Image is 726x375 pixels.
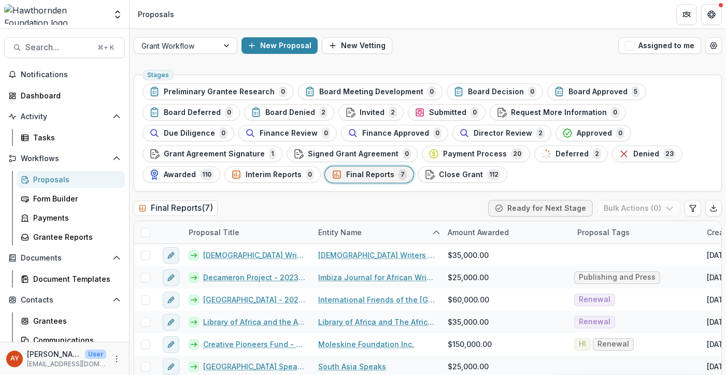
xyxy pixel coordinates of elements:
[389,107,397,118] span: 2
[418,166,507,183] button: Close Grant112
[33,132,117,143] div: Tasks
[618,37,701,54] button: Assigned to me
[432,228,440,237] svg: sorted ascending
[33,174,117,185] div: Proposals
[246,170,302,179] span: Interim Reports
[241,37,318,54] button: New Proposal
[21,70,121,79] span: Notifications
[616,127,624,139] span: 0
[571,221,701,243] div: Proposal Tags
[488,200,593,217] button: Ready for Next Stage
[318,361,386,372] a: South Asia Speaks
[143,83,294,100] button: Preliminary Grantee Research0
[422,146,530,162] button: Payment Process20
[593,148,601,160] span: 2
[471,107,479,118] span: 0
[17,312,125,329] a: Grantees
[17,228,125,246] a: Grantee Reports
[95,42,116,53] div: ⌘ + K
[85,350,106,359] p: User
[322,127,330,139] span: 0
[4,37,125,58] button: Search...
[33,212,117,223] div: Payments
[163,336,179,353] button: edit
[163,314,179,330] button: edit
[428,86,436,97] span: 0
[33,315,117,326] div: Grantees
[164,108,221,117] span: Board Deferred
[134,200,218,215] h2: Final Reports ( 7 )
[448,339,492,350] span: $150,000.00
[474,129,532,138] span: Director Review
[219,127,227,139] span: 0
[17,209,125,226] a: Payments
[10,355,19,362] div: Andreas Yuíza
[318,339,414,350] a: Moleskine Foundation Inc.
[442,227,515,238] div: Amount Awarded
[312,221,442,243] div: Entity Name
[468,88,524,96] span: Board Decision
[182,221,312,243] div: Proposal Title
[21,112,108,121] span: Activity
[346,170,394,179] span: Final Reports
[452,125,551,141] button: Director Review2
[319,107,328,118] span: 2
[632,86,639,97] span: 5
[487,169,501,180] span: 112
[21,90,117,101] div: Dashboard
[287,146,418,162] button: Signed Grant Agreement0
[138,9,174,20] div: Proposals
[110,353,123,365] button: More
[448,250,489,261] span: $35,000.00
[319,88,423,96] span: Board Meeting Development
[511,108,607,117] span: Request More Information
[265,108,315,117] span: Board Denied
[571,227,636,238] div: Proposal Tags
[433,127,442,139] span: 0
[685,200,701,217] button: Edit table settings
[442,221,571,243] div: Amount Awarded
[203,272,306,283] a: Decameron Project - 2023 - 25,000
[318,250,435,261] a: [DEMOGRAPHIC_DATA] Writers Trust
[676,4,697,25] button: Partners
[4,150,125,167] button: Open Workflows
[577,129,612,138] span: Approved
[143,146,282,162] button: Grant Agreement Signature1
[547,83,646,100] button: Board Approved5
[447,83,543,100] button: Board Decision0
[279,86,287,97] span: 0
[163,269,179,286] button: edit
[238,125,337,141] button: Finance Review0
[325,166,414,183] button: Final Reports7
[27,349,81,359] p: [PERSON_NAME]
[556,125,631,141] button: Approved0
[360,108,385,117] span: Invited
[134,7,178,22] nav: breadcrumb
[597,200,680,217] button: Bulk Actions (0)
[163,358,179,375] button: edit
[448,294,489,305] span: $60,000.00
[244,104,334,121] button: Board Denied2
[163,247,179,264] button: edit
[338,104,404,121] button: Invited2
[403,148,411,160] span: 0
[633,150,659,158] span: Denied
[705,200,722,217] button: Export table data
[4,4,106,25] img: Hawthornden Foundation logo
[341,125,448,141] button: Finance Approved0
[511,148,523,160] span: 20
[318,316,435,327] a: Library of Africa and The African Diaspora
[182,227,246,238] div: Proposal Title
[203,339,306,350] a: Creative Pioneers Fund - 2024 - 150,000
[308,150,398,158] span: Signed Grant Agreement
[298,83,443,100] button: Board Meeting Development0
[528,86,536,97] span: 0
[269,148,276,160] span: 1
[164,88,275,96] span: Preliminary Grantee Research
[429,108,466,117] span: Submitted
[164,150,265,158] span: Grant Agreement Signature
[4,87,125,104] a: Dashboard
[536,127,545,139] span: 2
[612,146,682,162] button: Denied23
